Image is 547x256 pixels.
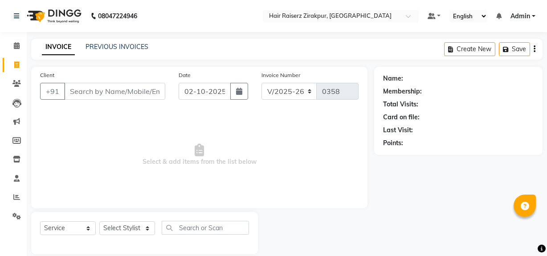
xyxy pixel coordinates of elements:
[23,4,84,28] img: logo
[510,220,538,247] iframe: chat widget
[383,126,413,135] div: Last Visit:
[40,71,54,79] label: Client
[261,71,300,79] label: Invoice Number
[98,4,137,28] b: 08047224946
[444,42,495,56] button: Create New
[40,110,359,199] span: Select & add items from the list below
[86,43,148,51] a: PREVIOUS INVOICES
[64,83,165,100] input: Search by Name/Mobile/Email/Code
[383,87,422,96] div: Membership:
[383,113,420,122] div: Card on file:
[383,100,418,109] div: Total Visits:
[179,71,191,79] label: Date
[40,83,65,100] button: +91
[383,138,403,148] div: Points:
[510,12,530,21] span: Admin
[499,42,530,56] button: Save
[42,39,75,55] a: INVOICE
[162,221,249,235] input: Search or Scan
[383,74,403,83] div: Name:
